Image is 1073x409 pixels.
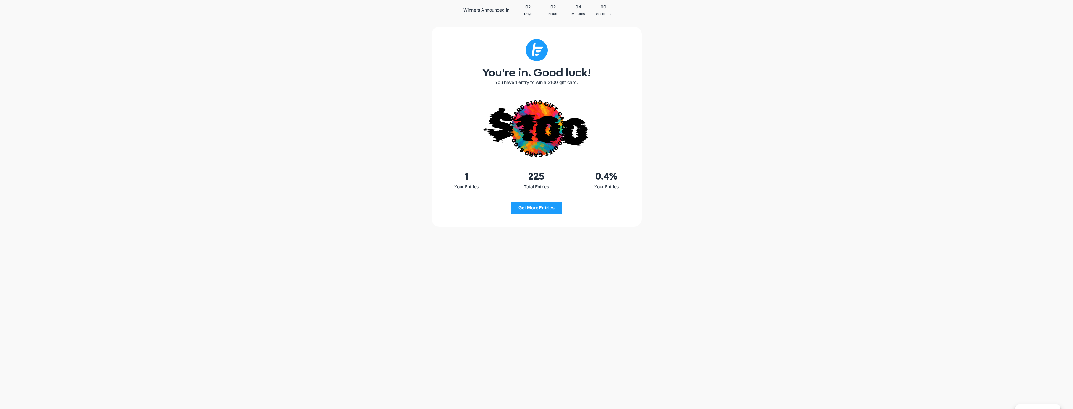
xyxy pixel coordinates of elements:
[591,11,616,17] div: Seconds
[516,3,541,11] span: 02
[526,39,548,61] img: Subtract
[566,3,591,11] span: 04
[438,6,509,14] p: Winners Announced in
[578,171,635,181] div: %
[541,3,566,11] span: 02
[511,202,562,214] a: Get More Entries
[541,11,566,17] div: Hours
[591,3,616,11] span: 00
[516,11,541,17] div: Days
[518,205,555,210] span: Get More Entries
[482,99,591,159] img: gift-card-callout
[595,170,609,183] span: 0.4
[578,185,635,189] span: Your Entries
[438,67,635,79] h2: You're in. Good luck!
[566,11,591,17] div: Minutes
[528,170,544,183] span: 225
[438,185,495,189] span: Your Entries
[508,185,565,189] span: Total Entries
[465,170,469,183] span: 1
[438,79,635,87] p: You have 1 entry to win a $100 gift card.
